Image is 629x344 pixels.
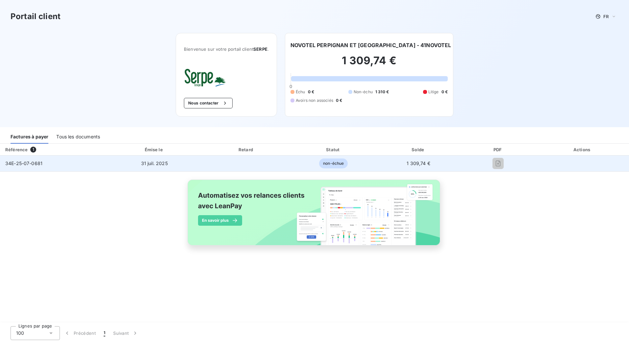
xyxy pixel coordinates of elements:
[336,98,342,103] span: 0 €
[204,146,289,153] div: Retard
[292,146,375,153] div: Statut
[108,146,201,153] div: Émise le
[354,89,373,95] span: Non-échu
[603,14,609,19] span: FR
[100,326,109,340] button: 1
[253,46,267,52] span: SERPE
[296,89,305,95] span: Échu
[296,98,333,103] span: Avoirs non associés
[16,330,24,336] span: 100
[290,41,451,49] h6: NOVOTEL PERPIGNAN ET [GEOGRAPHIC_DATA] - 41NOVOTEL
[289,84,292,89] span: 0
[141,160,168,166] span: 31 juil. 2025
[375,89,389,95] span: 1 310 €
[11,11,61,22] h3: Portail client
[407,160,430,166] span: 1 309,74 €
[11,130,48,144] div: Factures à payer
[308,89,314,95] span: 0 €
[104,330,105,336] span: 1
[5,160,42,166] span: 34E-25-07-0681
[56,130,100,144] div: Tous les documents
[5,147,28,152] div: Référence
[378,146,459,153] div: Solde
[184,46,269,52] span: Bienvenue sur votre portail client .
[109,326,142,340] button: Suivant
[462,146,535,153] div: PDF
[441,89,448,95] span: 0 €
[537,146,628,153] div: Actions
[184,98,233,108] button: Nous contacter
[182,176,447,257] img: banner
[184,68,226,87] img: Company logo
[319,158,348,168] span: non-échue
[428,89,439,95] span: Litige
[60,326,100,340] button: Précédent
[30,147,36,153] span: 1
[290,54,448,74] h2: 1 309,74 €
